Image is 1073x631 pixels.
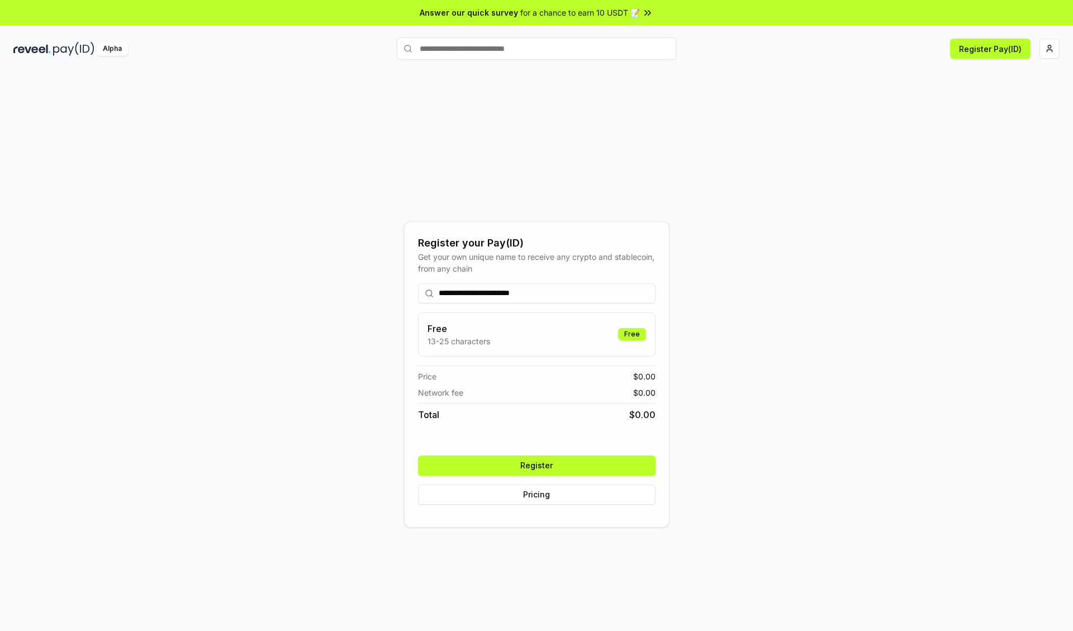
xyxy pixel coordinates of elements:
[418,371,436,382] span: Price
[428,335,490,347] p: 13-25 characters
[950,39,1031,59] button: Register Pay(ID)
[633,387,656,398] span: $ 0.00
[629,408,656,421] span: $ 0.00
[420,7,518,18] span: Answer our quick survey
[53,42,94,56] img: pay_id
[418,387,463,398] span: Network fee
[418,456,656,476] button: Register
[418,235,656,251] div: Register your Pay(ID)
[633,371,656,382] span: $ 0.00
[97,42,128,56] div: Alpha
[428,322,490,335] h3: Free
[418,408,439,421] span: Total
[418,485,656,505] button: Pricing
[618,328,646,340] div: Free
[418,251,656,274] div: Get your own unique name to receive any crypto and stablecoin, from any chain
[13,42,51,56] img: reveel_dark
[520,7,640,18] span: for a chance to earn 10 USDT 📝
